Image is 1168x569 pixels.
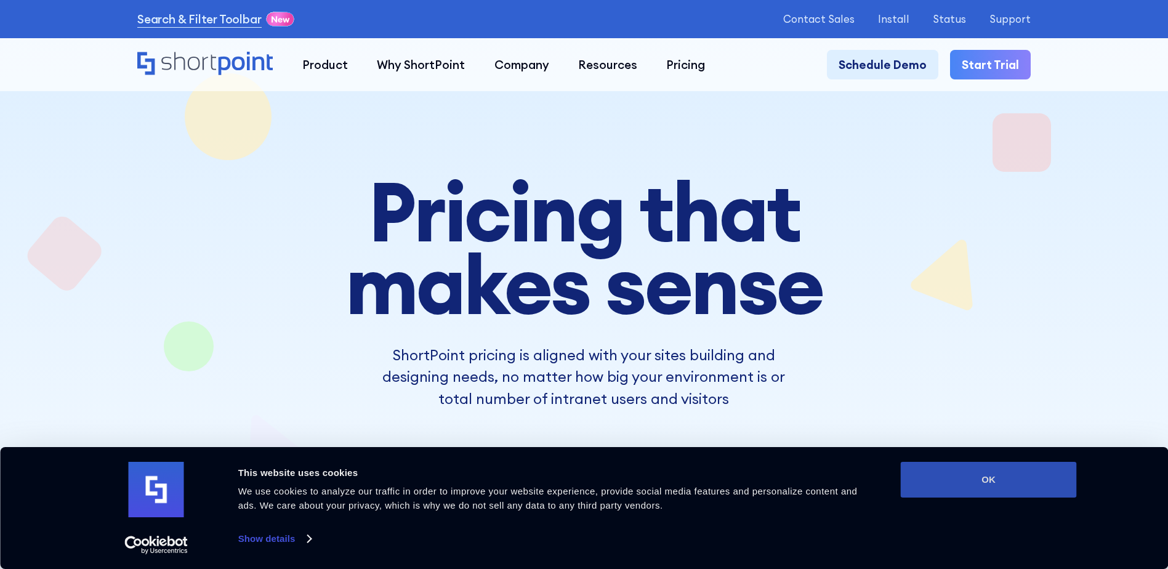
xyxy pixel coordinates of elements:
p: ShortPoint pricing is aligned with your sites building and designing needs, no matter how big you... [365,344,803,410]
a: Home [137,52,273,77]
h1: Pricing that makes sense [256,176,912,321]
a: Status [933,13,966,25]
div: This website uses cookies [238,466,873,480]
div: Company [494,56,549,73]
a: Usercentrics Cookiebot - opens in a new window [102,536,210,554]
a: Company [480,50,563,79]
a: Product [288,50,362,79]
a: Pricing [652,50,720,79]
div: Resources [578,56,637,73]
a: Search & Filter Toolbar [137,10,262,28]
div: Why ShortPoint [377,56,465,73]
div: Pricing [666,56,705,73]
a: Install [878,13,909,25]
span: We use cookies to analyze our traffic in order to improve your website experience, provide social... [238,486,858,510]
iframe: Chat Widget [946,426,1168,569]
button: OK [901,462,1077,498]
a: Support [989,13,1031,25]
a: Start Trial [950,50,1031,79]
a: Show details [238,530,311,548]
a: Schedule Demo [827,50,938,79]
a: Why ShortPoint [363,50,480,79]
a: Resources [563,50,651,79]
div: Product [302,56,348,73]
img: logo [129,462,184,517]
a: Contact Sales [783,13,855,25]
